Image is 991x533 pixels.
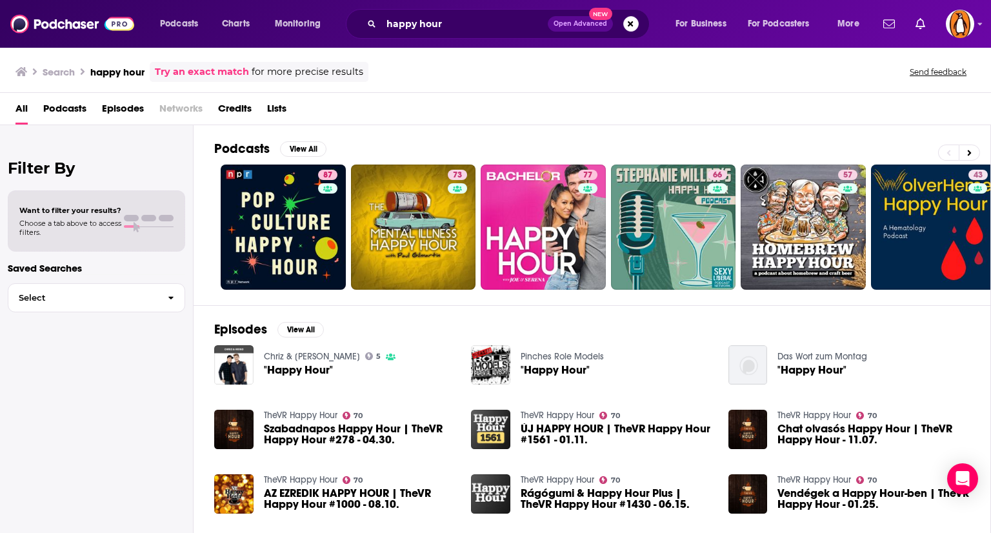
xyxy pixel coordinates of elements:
[264,474,337,485] a: TheVR Happy Hour
[264,423,456,445] span: Szabadnapos Happy Hour | TheVR Happy Hour #278 - 04.30.
[264,365,333,376] a: "Happy Hour"
[90,66,145,78] h3: happy hour
[838,170,857,180] a: 57
[43,98,86,125] a: Podcasts
[906,66,970,77] button: Send feedback
[521,365,590,376] a: "Happy Hour"
[365,352,381,360] a: 5
[343,476,363,484] a: 70
[19,206,121,215] span: Want to filter your results?
[741,165,866,290] a: 57
[589,8,612,20] span: New
[777,488,970,510] a: Vendégek a Happy Hour-ben | TheVR Happy Hour - 01.25.
[102,98,144,125] a: Episodes
[521,423,713,445] a: ÚJ HAPPY HOUR | TheVR Happy Hour #1561 - 01.11.
[214,141,326,157] a: PodcastsView All
[280,141,326,157] button: View All
[222,15,250,33] span: Charts
[777,410,851,421] a: TheVR Happy Hour
[868,413,877,419] span: 70
[728,410,768,449] img: Chat olvasós Happy Hour | TheVR Happy Hour - 11.07.
[151,14,215,34] button: open menu
[599,412,620,419] a: 70
[856,412,877,419] a: 70
[358,9,662,39] div: Search podcasts, credits, & more...
[666,14,743,34] button: open menu
[323,169,332,182] span: 87
[264,410,337,421] a: TheVR Happy Hour
[160,15,198,33] span: Podcasts
[214,410,254,449] img: Szabadnapos Happy Hour | TheVR Happy Hour #278 - 04.30.
[521,351,604,362] a: Pinches Role Models
[343,412,363,419] a: 70
[843,169,852,182] span: 57
[521,488,713,510] a: Rágógumi & Happy Hour Plus | TheVR Happy Hour #1430 - 06.15.
[376,354,381,359] span: 5
[471,474,510,514] img: Rágógumi & Happy Hour Plus | TheVR Happy Hour #1430 - 06.15.
[946,10,974,38] button: Show profile menu
[521,474,594,485] a: TheVR Happy Hour
[777,365,846,376] a: "Happy Hour"
[10,12,134,36] img: Podchaser - Follow, Share and Rate Podcasts
[748,15,810,33] span: For Podcasters
[676,15,726,33] span: For Business
[481,165,606,290] a: 77
[728,474,768,514] img: Vendégek a Happy Hour-ben | TheVR Happy Hour - 01.25.
[611,413,620,419] span: 70
[264,488,456,510] a: AZ EZREDIK HAPPY HOUR | TheVR Happy Hour #1000 - 08.10.
[275,15,321,33] span: Monitoring
[521,410,594,421] a: TheVR Happy Hour
[19,219,121,237] span: Choose a tab above to access filters.
[214,141,270,157] h2: Podcasts
[8,262,185,274] p: Saved Searches
[266,14,337,34] button: open menu
[713,169,722,182] span: 66
[611,478,620,483] span: 70
[471,345,510,385] img: "Happy Hour"
[43,66,75,78] h3: Search
[946,10,974,38] img: User Profile
[777,474,851,485] a: TheVR Happy Hour
[252,65,363,79] span: for more precise results
[8,159,185,177] h2: Filter By
[777,423,970,445] a: Chat olvasós Happy Hour | TheVR Happy Hour - 11.07.
[381,14,548,34] input: Search podcasts, credits, & more...
[728,345,768,385] img: "Happy Hour"
[856,476,877,484] a: 70
[968,170,988,180] a: 43
[611,165,736,290] a: 66
[578,170,597,180] a: 77
[159,98,203,125] span: Networks
[214,474,254,514] a: AZ EZREDIK HAPPY HOUR | TheVR Happy Hour #1000 - 08.10.
[599,476,620,484] a: 70
[267,98,286,125] a: Lists
[264,351,360,362] a: Chriz & Heino
[354,478,363,483] span: 70
[739,14,828,34] button: open menu
[554,21,607,27] span: Open Advanced
[777,351,867,362] a: Das Wort zum Montag
[837,15,859,33] span: More
[354,413,363,419] span: 70
[214,321,267,337] h2: Episodes
[15,98,28,125] a: All
[221,165,346,290] a: 87
[8,294,157,302] span: Select
[453,169,462,182] span: 73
